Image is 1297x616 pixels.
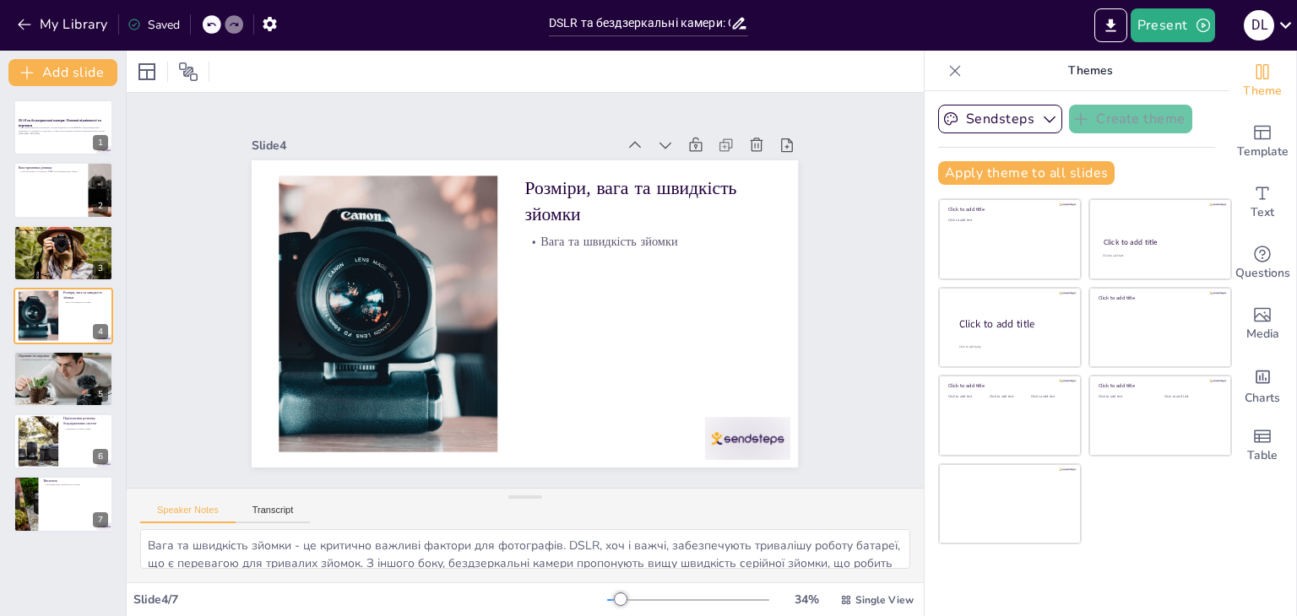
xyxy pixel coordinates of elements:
div: Add charts and graphs [1229,354,1296,415]
div: https://cdn.sendsteps.com/images/logo/sendsteps_logo_white.pnghttps://cdn.sendsteps.com/images/lo... [14,351,113,407]
div: https://cdn.sendsteps.com/images/logo/sendsteps_logo_white.pnghttps://cdn.sendsteps.com/images/lo... [14,162,113,218]
div: Layout [133,58,160,85]
button: Transcript [236,505,311,523]
div: Click to add title [948,206,1069,213]
div: Click to add body [959,344,1066,349]
p: Висновки щодо майбутнього камер [43,484,108,487]
div: Click to add text [1099,395,1152,399]
div: 2 [93,198,108,213]
button: D L [1244,8,1274,42]
p: Порівняння видошукачів [19,232,108,235]
p: Вага та швидкість зйомки [63,301,108,305]
div: Click to add text [1103,254,1215,258]
div: Add a table [1229,415,1296,476]
div: Click to add text [948,395,986,399]
div: https://cdn.sendsteps.com/images/logo/sendsteps_logo_white.pnghttps://cdn.sendsteps.com/images/lo... [14,100,113,155]
span: Theme [1243,82,1282,100]
div: 4 [93,324,108,339]
span: Position [178,62,198,82]
span: Media [1246,325,1279,343]
div: 7 [93,512,108,527]
div: Click to add title [948,382,1069,389]
span: Text [1251,203,1274,222]
div: Click to add title [1099,382,1219,389]
p: Перспективи розвитку бездзеркальних систем [63,416,108,425]
div: Click to add text [948,219,1069,223]
div: 1 [93,135,108,150]
div: Slide 4 / 7 [133,592,607,608]
div: https://cdn.sendsteps.com/images/logo/sendsteps_logo_white.pnghttps://cdn.sendsteps.com/images/lo... [14,288,113,343]
button: Add slide [8,59,117,86]
input: Insert title [549,11,730,35]
strong: DSLR та бездзеркальні камери: Основні відмінності та переваги [19,118,101,127]
p: Переваги та недоліки [19,354,108,359]
div: Get real-time input from your audience [1229,233,1296,294]
div: Click to add title [1104,237,1216,247]
div: 6 [93,449,108,464]
div: Click to add text [1164,395,1218,399]
button: Sendsteps [938,105,1062,133]
p: Розміри, вага та швидкість зйомки [63,290,108,300]
button: Present [1131,8,1215,42]
div: 34 % [786,592,827,608]
div: Click to add title [959,316,1067,331]
p: Висновок [43,479,108,484]
div: Add ready made slides [1229,111,1296,172]
button: Create theme [1069,105,1192,133]
p: Переваги та недоліки обох типів камер [19,358,108,361]
button: Speaker Notes [140,505,236,523]
button: Apply theme to all slides [938,161,1115,185]
textarea: Вага та швидкість зйомки - це критично важливі фактори для фотографів. DSLR, хоч і важчі, забезпе... [140,529,910,569]
div: Click to add title [1099,294,1219,301]
div: https://cdn.sendsteps.com/images/logo/sendsteps_logo_white.pnghttps://cdn.sendsteps.com/images/lo... [14,225,113,281]
div: Click to add text [1031,395,1069,399]
div: Change the overall theme [1229,51,1296,111]
p: Themes [969,51,1212,91]
div: 5 [93,386,108,402]
div: Add images, graphics, shapes or video [1229,294,1296,354]
div: Saved [128,17,180,33]
span: Questions [1235,264,1290,283]
div: Add text boxes [1229,172,1296,233]
div: 7 [14,476,113,532]
span: Table [1247,446,1278,465]
p: Тенденції на ринку камер [63,428,108,431]
p: Generated with [URL] [19,132,108,136]
p: У цій презентації ми розглянемо основні відмінності між DSLR та бездзеркальними камерами, їх пере... [19,127,108,132]
p: Конструктивна різниця [19,165,84,170]
div: D L [1244,10,1274,41]
p: Оптичний vs електронний видошукач [19,228,108,233]
p: Конструктивні особливості DSLR та бездзеркальних камер [19,170,84,173]
div: https://cdn.sendsteps.com/images/logo/sendsteps_logo_white.pnghttps://cdn.sendsteps.com/images/lo... [14,413,113,469]
button: Export to PowerPoint [1094,8,1127,42]
p: Розміри, вага та швидкість зйомки [580,233,747,471]
span: Template [1237,143,1289,161]
span: Single View [855,593,914,607]
button: My Library [13,11,115,38]
div: 3 [93,261,108,276]
span: Charts [1245,389,1280,408]
p: Вага та швидкість зйомки [560,262,697,483]
div: Click to add text [990,395,1028,399]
